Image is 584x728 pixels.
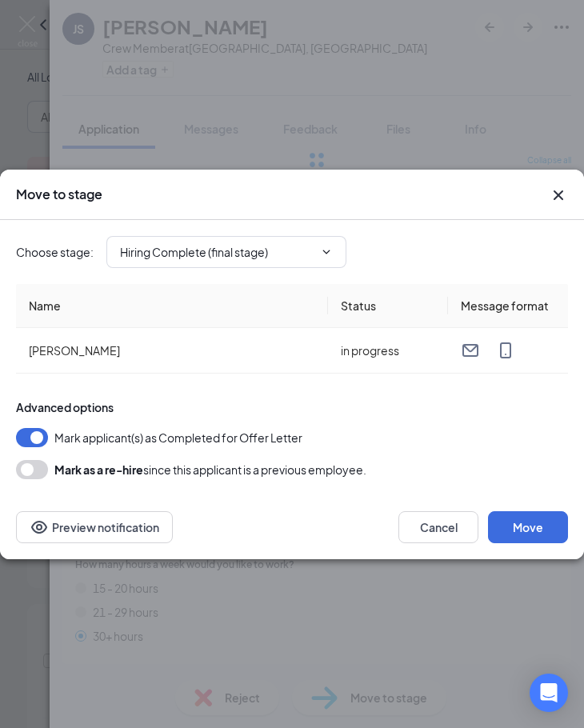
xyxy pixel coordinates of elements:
div: since this applicant is a previous employee. [54,460,366,479]
button: Cancel [398,511,478,543]
svg: Eye [30,518,49,537]
svg: MobileSms [496,341,515,360]
td: in progress [328,328,448,374]
svg: Cross [549,186,568,205]
div: Open Intercom Messenger [530,674,568,712]
button: Preview notificationEye [16,511,173,543]
th: Status [328,284,448,328]
svg: Email [461,341,480,360]
button: Move [488,511,568,543]
span: [PERSON_NAME] [29,343,120,358]
th: Name [16,284,328,328]
button: Close [549,186,568,205]
th: Message format [448,284,568,328]
svg: ChevronDown [320,246,333,258]
span: Choose stage : [16,243,94,261]
b: Mark as a re-hire [54,462,143,477]
span: Mark applicant(s) as Completed for Offer Letter [54,428,302,447]
h3: Move to stage [16,186,102,203]
div: Advanced options [16,399,568,415]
